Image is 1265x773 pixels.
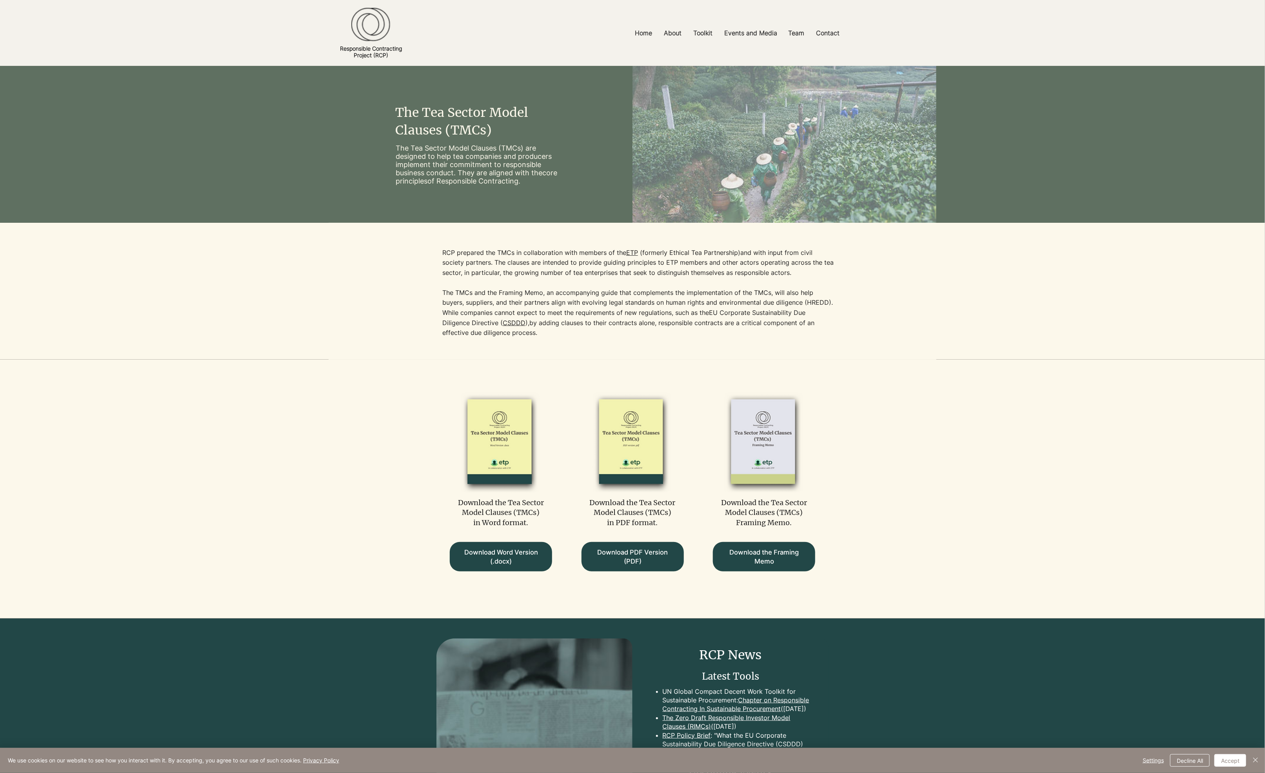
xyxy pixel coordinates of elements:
[396,144,566,185] p: The Tea Sector Model Clauses (TMCs) are designed to help tea companies and producers implement th...
[450,542,552,571] a: Download Word Version (.docx)
[1251,754,1260,767] button: Close
[340,45,402,58] a: Responsible ContractingProject (RCP)
[577,391,688,493] img: TMCS pdf_beige BG.png
[569,498,696,507] p: Download the Tea Sector
[1214,754,1246,767] button: Accept
[445,391,556,493] img: TMCs Word_beige BG.png
[651,646,810,664] h2: RCP News
[1251,755,1260,765] img: Close
[784,24,808,42] p: Team
[810,24,845,42] a: Contact
[782,24,810,42] a: Team
[663,696,809,713] a: Chapter on Responsible Contracting In Sustainable Procurement
[660,24,685,42] p: About
[396,169,558,185] a: core principles
[1170,754,1210,767] button: Decline All
[442,338,834,348] p: ​
[303,757,339,764] a: Privacy Policy
[503,319,525,327] a: CSDDD
[651,670,810,683] h3: Latest Tools
[528,319,529,327] a: ,
[663,731,803,757] a: : "What the EU Corporate Sustainability Due Diligence Directive (CSDDD) Says About Contracts" ([D...
[700,498,828,507] p: Download the Tea Sector
[626,249,740,256] a: ETP(formerly Ethical Tea Partnership)
[1143,755,1164,766] span: Settings
[812,24,843,42] p: Contact
[663,713,810,731] p: (
[734,722,737,730] a: )
[437,498,565,507] p: Download the Tea Sector
[713,542,815,571] a: Download the Framing Memo
[538,24,936,42] nav: Site
[8,757,339,764] span: We use cookies on our website to see how you interact with it. By accepting, you agree to our use...
[442,288,834,338] p: The TMCs and the Framing Memo, an accompanying guide that complements the implementation of the T...
[663,687,810,713] p: UN Global Compact Decent Work Toolkit for Sustainable Procurement: ([DATE])
[569,518,696,527] p: in PDF format.
[689,24,716,42] p: Toolkit
[525,319,528,327] a: )
[658,24,687,42] a: About
[442,248,834,278] p: RCP prepared the TMCs in collaboration with members of the and with input from civil society part...
[663,714,791,730] a: The Zero Draft Responsible Investor Model Clauses (RIMCs)
[714,722,734,730] a: [DATE]
[457,548,545,566] span: Download Word Version (.docx)
[582,542,684,571] a: Download PDF Version (PDF)
[395,105,528,138] span: The Tea Sector Model Clauses (TMCs)
[632,66,936,223] img: Tea Pickers
[437,518,565,527] p: in Word format.
[569,507,696,517] p: Model Clauses (TMCs)
[720,548,808,566] span: Download the Framing Memo
[589,548,677,566] span: Download PDF Version (PDF)
[700,518,828,527] p: Framing Memo.
[629,24,658,42] a: Home
[626,249,638,256] span: ETP
[437,507,565,517] p: Model Clauses (TMCs)
[718,24,782,42] a: Events and Media
[631,24,656,42] p: Home
[720,24,781,42] p: Events and Media
[442,309,805,327] a: EU Corporate Sustainability Due Diligence Directive (
[700,507,828,517] p: Model Clauses (TMCs)
[708,391,820,493] img: TMCs Framing Memo_beige bg.png
[687,24,718,42] a: Toolkit
[663,731,711,739] a: RCP Policy Brief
